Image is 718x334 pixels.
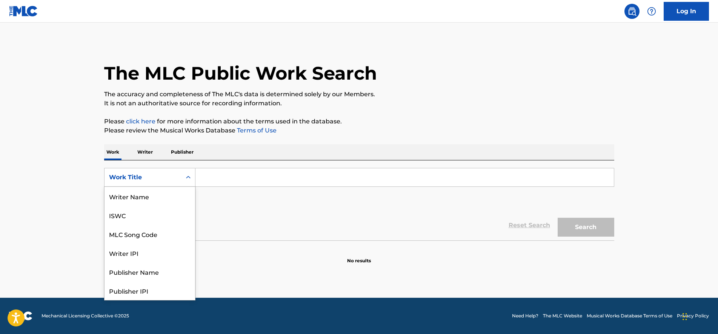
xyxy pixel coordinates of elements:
[104,62,377,85] h1: The MLC Public Work Search
[677,312,709,319] a: Privacy Policy
[135,144,155,160] p: Writer
[347,248,371,264] p: No results
[126,118,155,125] a: click here
[105,187,195,206] div: Writer Name
[680,298,718,334] iframe: Chat Widget
[512,312,538,319] a: Need Help?
[109,173,177,182] div: Work Title
[647,7,656,16] img: help
[104,99,614,108] p: It is not an authoritative source for recording information.
[104,117,614,126] p: Please for more information about the terms used in the database.
[683,305,687,328] div: Arrastrar
[664,2,709,21] a: Log In
[104,90,614,99] p: The accuracy and completeness of The MLC's data is determined solely by our Members.
[105,206,195,225] div: ISWC
[42,312,129,319] span: Mechanical Licensing Collective © 2025
[104,168,614,240] form: Search Form
[104,144,121,160] p: Work
[105,225,195,243] div: MLC Song Code
[9,311,32,320] img: logo
[104,126,614,135] p: Please review the Musical Works Database
[105,262,195,281] div: Publisher Name
[9,6,38,17] img: MLC Logo
[680,298,718,334] div: Widget de chat
[587,312,672,319] a: Musical Works Database Terms of Use
[624,4,640,19] a: Public Search
[169,144,196,160] p: Publisher
[543,312,582,319] a: The MLC Website
[627,7,637,16] img: search
[105,243,195,262] div: Writer IPI
[644,4,659,19] div: Help
[105,281,195,300] div: Publisher IPI
[235,127,277,134] a: Terms of Use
